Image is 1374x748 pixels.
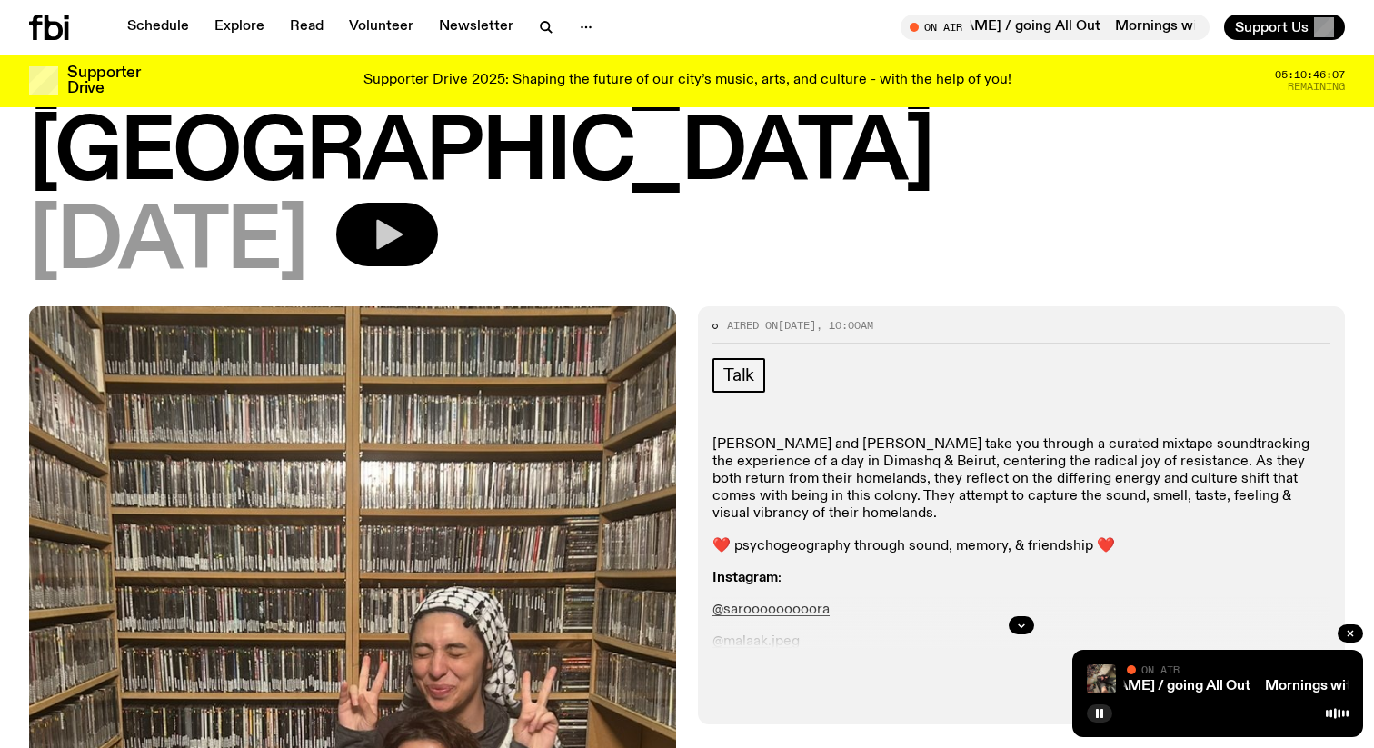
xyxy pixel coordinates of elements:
span: On Air [1141,663,1180,675]
button: On AirMornings with [PERSON_NAME] / going All OutMornings with [PERSON_NAME] / going All Out [901,15,1210,40]
a: Volunteer [338,15,424,40]
a: Mornings with [PERSON_NAME] / going All Out [937,679,1250,693]
a: Explore [204,15,275,40]
h3: Supporter Drive [67,65,140,96]
p: [PERSON_NAME] and [PERSON_NAME] take you through a curated mixtape soundtracking the experience o... [712,436,1330,524]
span: Aired on [727,318,778,333]
span: 05:10:46:07 [1275,70,1345,80]
p: ❤️ psychogeography through sound, memory, & friendship ❤️ [712,538,1330,555]
button: Support Us [1224,15,1345,40]
a: Read [279,15,334,40]
a: Talk [712,358,765,393]
img: A 0.5x selfie taken from above of Jim in the studio holding up a peace sign. [1087,664,1116,693]
a: Newsletter [428,15,524,40]
a: Schedule [116,15,200,40]
strong: Instagram [712,571,778,585]
span: Remaining [1288,82,1345,92]
span: [DATE] [778,318,816,333]
span: , 10:00am [816,318,873,333]
p: : [712,570,1330,587]
span: Support Us [1235,19,1309,35]
span: [DATE] [29,203,307,284]
span: Talk [723,365,754,385]
p: Supporter Drive 2025: Shaping the future of our city’s music, arts, and culture - with the help o... [363,73,1011,89]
